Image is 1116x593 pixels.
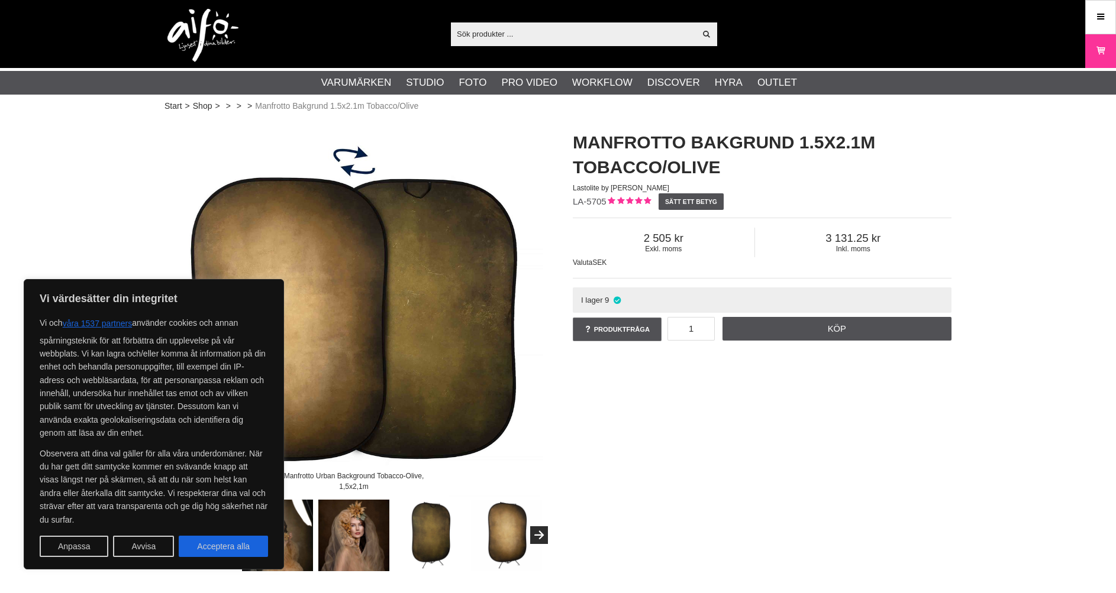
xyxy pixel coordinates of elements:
[573,317,662,341] a: Produktfråga
[451,25,695,43] input: Sök produkter ...
[247,100,252,112] span: >
[40,536,108,557] button: Anpassa
[715,75,743,90] a: Hyra
[165,118,543,497] img: Manfrotto Urban Background Tobacco-Olive, 1,5x2,1m
[607,196,651,208] div: Kundbetyg: 5.00
[573,245,754,253] span: Exkl. moms
[755,245,951,253] span: Inkl. moms
[63,313,133,334] button: våra 1537 partners
[573,258,592,267] span: Valuta
[318,500,390,571] img: Photo Therese Asplund - Manfrotto Tobacco-Olive
[573,130,951,180] h1: Manfrotto Bakgrund 1.5x2.1m Tobacco/Olive
[406,75,444,90] a: Studio
[501,75,557,90] a: Pro Video
[24,279,284,569] div: Vi värdesätter din integritet
[572,75,633,90] a: Workflow
[459,75,486,90] a: Foto
[185,100,190,112] span: >
[113,536,174,557] button: Avvisa
[581,296,603,304] span: I lager
[592,258,607,267] span: SEK
[321,75,392,90] a: Varumärken
[215,100,220,112] span: >
[471,500,543,571] img: Manfrotto Collapsible Background - Tobacco
[237,100,241,112] span: >
[179,536,268,557] button: Acceptera alla
[40,447,268,526] p: Observera att dina val gäller för alla våra underdomäner. När du har gett ditt samtycke kommer en...
[573,232,754,245] span: 2 505
[255,100,418,112] span: Manfrotto Bakgrund 1.5x2.1m Tobacco/Olive
[755,232,951,245] span: 3 131.25
[757,75,797,90] a: Outlet
[395,500,466,571] img: Manfrotto Collapsible Background - Olive
[40,313,268,440] p: Vi och använder cookies och annan spårningsteknik för att förbättra din upplevelse på vår webbpla...
[530,526,548,544] button: Next
[647,75,700,90] a: Discover
[605,296,609,304] span: 9
[723,317,952,341] a: Köp
[167,9,238,62] img: logo.png
[259,465,449,497] div: Manfrotto Urban Background Tobacco-Olive, 1,5x2,1m
[659,193,724,210] a: Sätt ett betyg
[40,291,268,306] p: Vi värdesätter din integritet
[573,196,607,206] span: LA-5705
[226,100,231,112] span: >
[612,296,622,304] i: I lager
[193,100,212,112] a: Shop
[165,100,182,112] a: Start
[573,184,669,192] span: Lastolite by [PERSON_NAME]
